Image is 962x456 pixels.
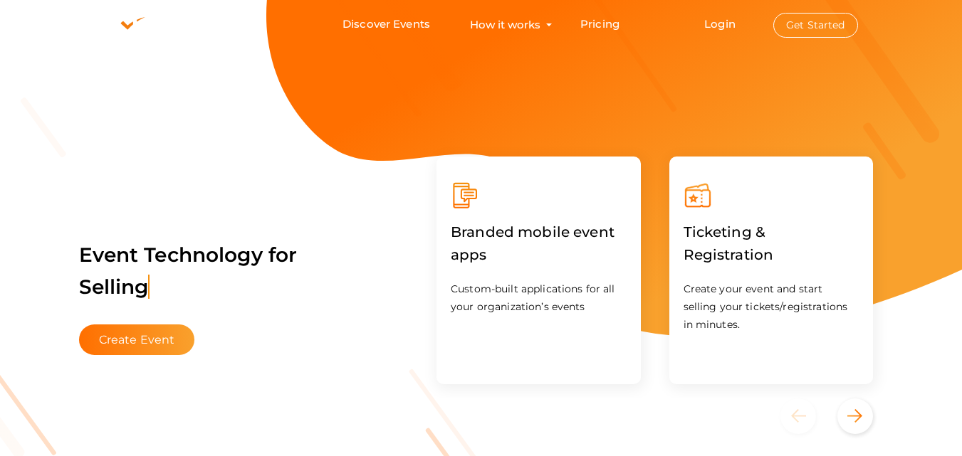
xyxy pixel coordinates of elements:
[451,280,627,316] p: Custom-built applications for all your organization’s events
[837,398,873,434] button: Next
[684,249,859,263] a: Ticketing & Registration
[79,221,298,321] label: Event Technology for
[780,398,834,434] button: Previous
[684,210,859,277] label: Ticketing & Registration
[580,11,619,38] a: Pricing
[773,13,858,38] button: Get Started
[79,275,150,299] span: Selling
[343,11,430,38] a: Discover Events
[684,280,859,334] p: Create your event and start selling your tickets/registrations in minutes.
[79,324,195,355] button: Create Event
[704,17,736,31] a: Login
[451,210,627,277] label: Branded mobile event apps
[466,11,545,38] button: How it works
[451,249,627,263] a: Branded mobile event apps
